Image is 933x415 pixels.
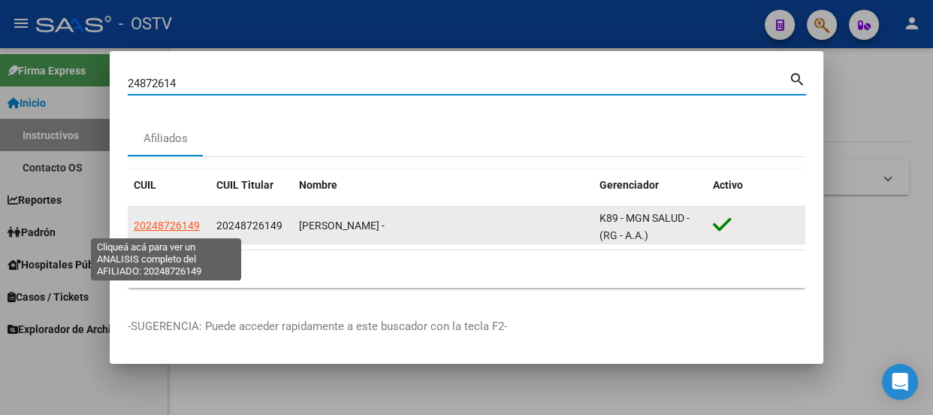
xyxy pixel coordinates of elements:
div: 1 total [128,250,805,288]
span: CUIL [134,179,156,191]
datatable-header-cell: CUIL [128,169,210,201]
div: Afiliados [143,130,188,147]
span: 20248726149 [134,220,200,232]
datatable-header-cell: Gerenciador [593,169,707,201]
datatable-header-cell: CUIL Titular [210,169,293,201]
span: Nombre [299,179,337,191]
div: [PERSON_NAME] - [299,217,587,235]
span: Gerenciador [599,179,659,191]
p: -SUGERENCIA: Puede acceder rapidamente a este buscador con la tecla F2- [128,318,805,335]
datatable-header-cell: Activo [707,169,805,201]
datatable-header-cell: Nombre [293,169,593,201]
mat-icon: search [789,69,806,87]
span: Activo [713,179,743,191]
span: K89 - MGN SALUD - (RG - A.A.) [599,212,690,241]
span: 20248726149 [216,220,282,232]
div: Open Intercom Messenger [882,364,918,400]
span: CUIL Titular [216,179,273,191]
